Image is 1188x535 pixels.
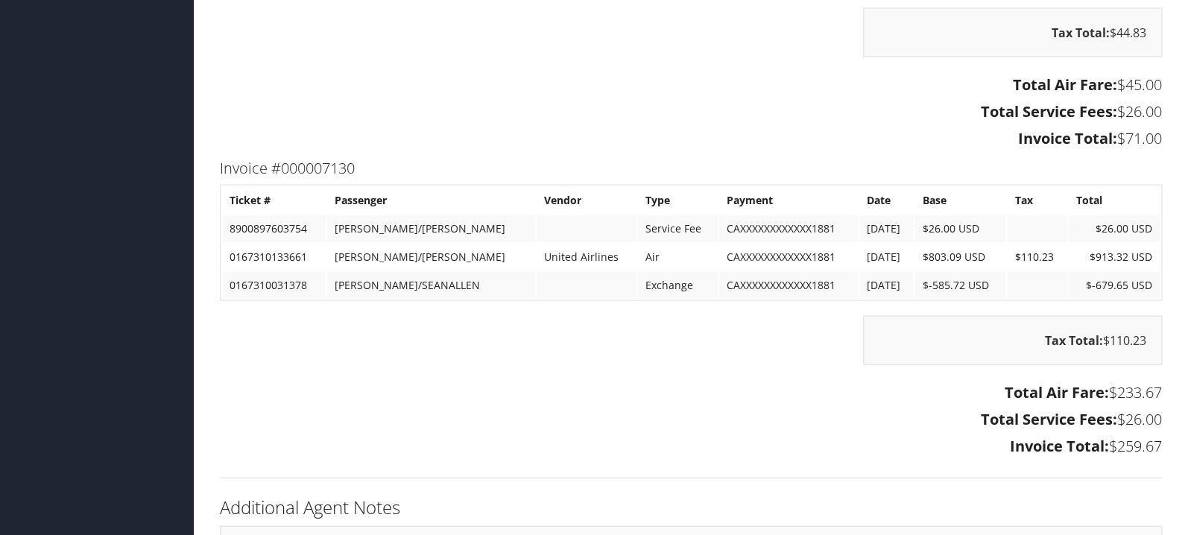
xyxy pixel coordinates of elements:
th: Base [914,186,1005,213]
h2: Additional Agent Notes [220,494,1162,519]
strong: Invoice Total: [1018,127,1117,148]
h3: $71.00 [220,127,1162,148]
strong: Tax Total: [1045,332,1103,348]
td: Service Fee [638,215,717,241]
h3: $26.00 [220,101,1162,121]
th: Type [638,186,717,213]
td: $-679.65 USD [1069,271,1160,298]
td: Air [638,243,717,270]
th: Vendor [537,186,636,213]
th: Date [859,186,913,213]
h3: Invoice #000007130 [220,157,1162,178]
div: $44.83 [863,7,1162,57]
h3: $45.00 [220,74,1162,95]
td: $803.09 USD [914,243,1005,270]
td: 0167310031378 [222,271,326,298]
th: Tax [1007,186,1067,213]
strong: Total Service Fees: [981,101,1117,121]
td: [DATE] [859,215,913,241]
h3: $233.67 [220,382,1162,402]
td: 8900897603754 [222,215,326,241]
td: $913.32 USD [1069,243,1160,270]
td: United Airlines [537,243,636,270]
td: CAXXXXXXXXXXXX1881 [719,271,858,298]
strong: Total Air Fare: [1013,74,1117,94]
td: [DATE] [859,271,913,298]
td: CAXXXXXXXXXXXX1881 [719,243,858,270]
td: Exchange [638,271,717,298]
strong: Total Air Fare: [1005,382,1109,402]
th: Passenger [327,186,535,213]
td: $110.23 [1007,243,1067,270]
td: [PERSON_NAME]/[PERSON_NAME] [327,215,535,241]
div: $110.23 [863,315,1162,364]
th: Payment [719,186,858,213]
td: CAXXXXXXXXXXXX1881 [719,215,858,241]
strong: Total Service Fees: [981,408,1117,428]
strong: Invoice Total: [1010,435,1109,455]
td: [PERSON_NAME]/SEANALLEN [327,271,535,298]
th: Ticket # [222,186,326,213]
td: [DATE] [859,243,913,270]
td: $26.00 USD [914,215,1005,241]
td: 0167310133661 [222,243,326,270]
td: [PERSON_NAME]/[PERSON_NAME] [327,243,535,270]
td: $26.00 USD [1069,215,1160,241]
td: $-585.72 USD [914,271,1005,298]
th: Total [1069,186,1160,213]
strong: Tax Total: [1052,24,1110,40]
h3: $26.00 [220,408,1162,429]
h3: $259.67 [220,435,1162,456]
